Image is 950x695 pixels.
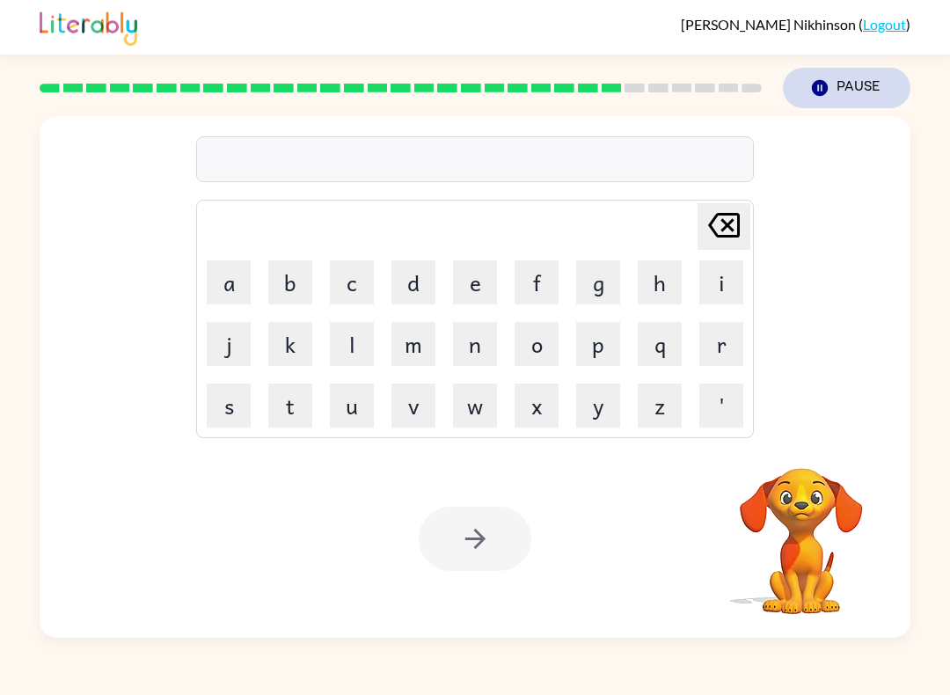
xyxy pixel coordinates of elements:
button: e [453,260,497,304]
button: z [638,384,682,428]
button: h [638,260,682,304]
button: p [576,322,620,366]
button: w [453,384,497,428]
button: f [515,260,559,304]
button: u [330,384,374,428]
button: m [391,322,435,366]
button: v [391,384,435,428]
div: ( ) [681,16,910,33]
button: y [576,384,620,428]
video: Your browser must support playing .mp4 files to use Literably. Please try using another browser. [713,441,889,617]
button: g [576,260,620,304]
button: ' [699,384,743,428]
button: c [330,260,374,304]
button: q [638,322,682,366]
span: [PERSON_NAME] Nikhinson [681,16,859,33]
button: s [207,384,251,428]
button: x [515,384,559,428]
button: d [391,260,435,304]
a: Logout [863,16,906,33]
button: l [330,322,374,366]
button: a [207,260,251,304]
button: i [699,260,743,304]
button: n [453,322,497,366]
button: r [699,322,743,366]
button: k [268,322,312,366]
button: b [268,260,312,304]
button: o [515,322,559,366]
button: j [207,322,251,366]
button: Pause [783,68,910,108]
img: Literably [40,7,137,46]
button: t [268,384,312,428]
